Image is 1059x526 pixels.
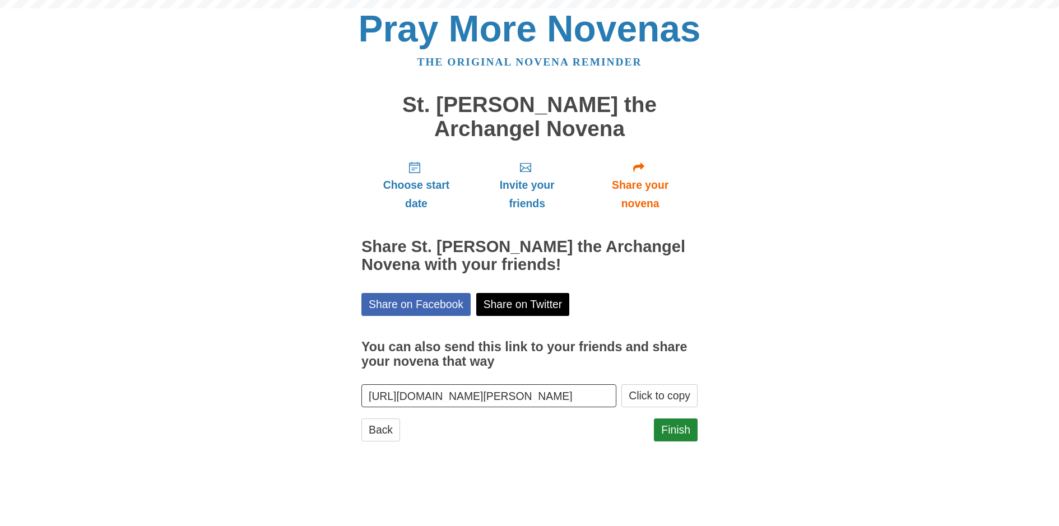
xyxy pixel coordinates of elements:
[482,176,572,213] span: Invite your friends
[361,418,400,441] a: Back
[594,176,686,213] span: Share your novena
[654,418,698,441] a: Finish
[361,152,471,218] a: Choose start date
[476,293,570,316] a: Share on Twitter
[361,238,698,274] h2: Share St. [PERSON_NAME] the Archangel Novena with your friends!
[621,384,698,407] button: Click to copy
[417,56,642,68] a: The original novena reminder
[361,340,698,369] h3: You can also send this link to your friends and share your novena that way
[359,8,701,49] a: Pray More Novenas
[471,152,583,218] a: Invite your friends
[373,176,460,213] span: Choose start date
[361,293,471,316] a: Share on Facebook
[361,93,698,141] h1: St. [PERSON_NAME] the Archangel Novena
[583,152,698,218] a: Share your novena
